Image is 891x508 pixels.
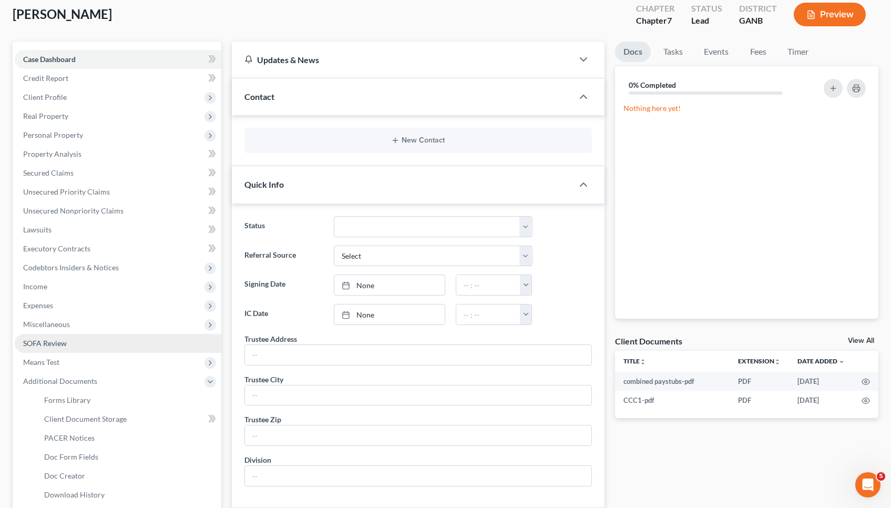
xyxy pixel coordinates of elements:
span: Quick Info [244,179,284,189]
i: unfold_more [640,359,646,365]
a: Executory Contracts [15,239,221,258]
span: [PERSON_NAME] [13,6,112,22]
button: Preview [794,3,866,26]
div: Lead [691,15,722,27]
span: Doc Form Fields [44,452,98,461]
td: PDF [730,391,789,410]
a: Forms Library [36,391,221,410]
span: 5 [877,472,885,481]
div: Updates & News [244,54,560,65]
a: None [334,275,445,295]
input: -- [245,425,591,445]
span: Income [23,282,47,291]
a: PACER Notices [36,429,221,448]
a: Fees [741,42,775,62]
div: Trustee City [244,374,283,385]
input: -- [245,466,591,486]
input: -- [245,345,591,365]
a: Doc Creator [36,466,221,485]
label: Status [239,216,329,237]
div: Trustee Zip [244,414,281,425]
td: CCC1-pdf [615,391,730,410]
span: Miscellaneous [23,320,70,329]
span: Secured Claims [23,168,74,177]
a: Unsecured Nonpriority Claims [15,201,221,220]
div: Chapter [636,3,674,15]
div: Trustee Address [244,333,297,344]
a: Client Document Storage [36,410,221,429]
span: Forms Library [44,395,90,404]
input: -- : -- [456,275,520,295]
span: Real Property [23,111,68,120]
div: District [739,3,777,15]
span: Means Test [23,358,59,367]
a: Lawsuits [15,220,221,239]
span: Credit Report [23,74,68,83]
input: -- : -- [456,304,520,324]
span: Property Analysis [23,149,81,158]
div: Chapter [636,15,674,27]
span: Case Dashboard [23,55,76,64]
div: Status [691,3,722,15]
i: unfold_more [774,359,781,365]
button: New Contact [253,136,583,145]
a: Download History [36,485,221,504]
span: Unsecured Nonpriority Claims [23,206,124,215]
a: Date Added expand_more [797,357,845,365]
a: Events [695,42,737,62]
label: IC Date [239,304,329,325]
span: Lawsuits [23,225,52,234]
p: Nothing here yet! [623,103,870,114]
span: Expenses [23,301,53,310]
a: Property Analysis [15,145,221,164]
div: Client Documents [615,336,682,347]
iframe: Intercom live chat [855,472,880,497]
label: Signing Date [239,275,329,296]
span: Codebtors Insiders & Notices [23,263,119,272]
span: Client Profile [23,93,67,101]
span: Download History [44,490,105,499]
div: GANB [739,15,777,27]
span: Unsecured Priority Claims [23,187,110,196]
a: Secured Claims [15,164,221,182]
span: Client Document Storage [44,414,127,423]
strong: 0% Completed [629,80,676,89]
a: Extensionunfold_more [738,357,781,365]
a: Timer [779,42,817,62]
a: Docs [615,42,651,62]
i: expand_more [838,359,845,365]
td: [DATE] [789,391,853,410]
a: Tasks [655,42,691,62]
div: Division [244,454,271,465]
span: Executory Contracts [23,244,90,253]
td: PDF [730,372,789,391]
a: Unsecured Priority Claims [15,182,221,201]
label: Referral Source [239,246,329,267]
span: Doc Creator [44,471,85,480]
a: None [334,304,445,324]
a: Doc Form Fields [36,448,221,466]
a: SOFA Review [15,334,221,353]
span: Contact [244,92,274,101]
span: 7 [667,15,672,25]
td: combined paystubs-pdf [615,372,730,391]
a: Titleunfold_more [623,357,646,365]
td: [DATE] [789,372,853,391]
span: Additional Documents [23,377,97,385]
span: SOFA Review [23,339,67,348]
a: Credit Report [15,69,221,88]
span: Personal Property [23,130,83,139]
span: PACER Notices [44,433,95,442]
a: View All [848,337,874,344]
input: -- [245,385,591,405]
a: Case Dashboard [15,50,221,69]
